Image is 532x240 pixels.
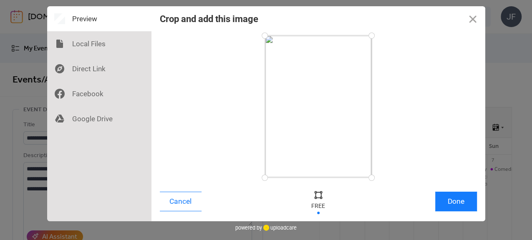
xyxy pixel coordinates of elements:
[47,56,151,81] div: Direct Link
[47,106,151,131] div: Google Drive
[460,6,485,31] button: Close
[160,14,258,24] div: Crop and add this image
[47,6,151,31] div: Preview
[235,221,297,234] div: powered by
[47,81,151,106] div: Facebook
[47,31,151,56] div: Local Files
[160,192,202,211] button: Cancel
[262,225,297,231] a: uploadcare
[435,192,477,211] button: Done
